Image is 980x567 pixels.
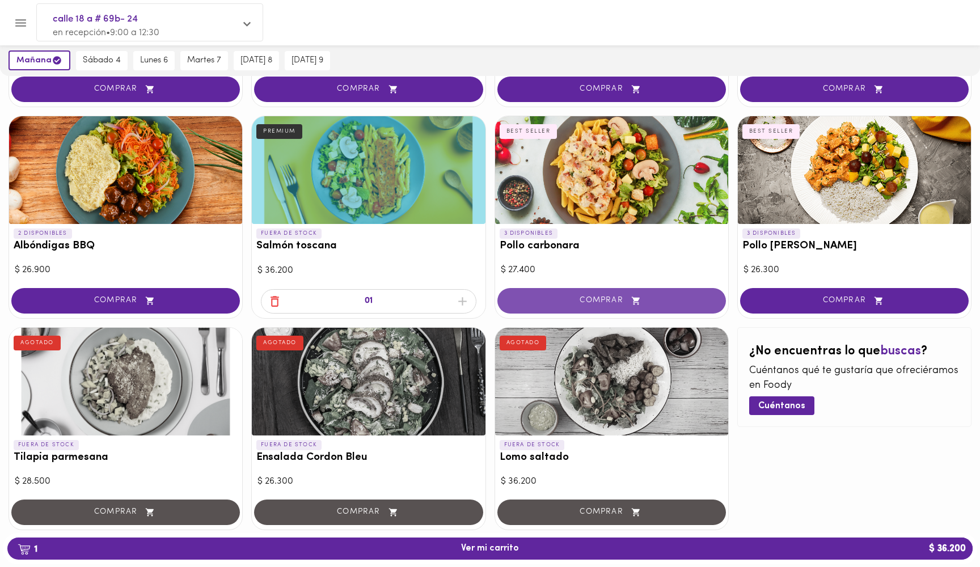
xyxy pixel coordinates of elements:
[26,296,226,306] span: COMPRAR
[497,288,726,314] button: COMPRAR
[256,229,322,239] p: FUERA DE STOCK
[497,77,726,102] button: COMPRAR
[880,345,921,358] span: buscas
[292,56,323,66] span: [DATE] 9
[738,116,971,224] div: Pollo Tikka Massala
[740,288,969,314] button: COMPRAR
[16,55,62,66] span: mañana
[256,440,322,450] p: FUERA DE STOCK
[744,264,965,277] div: $ 26.300
[500,240,724,252] h3: Pollo carbonara
[742,240,966,252] h3: Pollo [PERSON_NAME]
[15,264,236,277] div: $ 26.900
[252,328,485,435] div: Ensalada Cordon Bleu
[7,9,35,37] button: Menu
[758,401,805,412] span: Cuéntanos
[500,440,565,450] p: FUERA DE STOCK
[14,240,238,252] h3: Albóndigas BBQ
[53,12,235,27] span: calle 18 a # 69b- 24
[495,328,728,435] div: Lomo saltado
[749,396,814,415] button: Cuéntanos
[754,84,954,94] span: COMPRAR
[26,84,226,94] span: COMPRAR
[914,501,969,556] iframe: Messagebird Livechat Widget
[254,77,483,102] button: COMPRAR
[749,364,960,393] p: Cuéntanos qué te gustaría que ofreciéramos en Foody
[501,475,723,488] div: $ 36.200
[9,116,242,224] div: Albóndigas BBQ
[187,56,221,66] span: martes 7
[180,51,228,70] button: martes 7
[9,328,242,435] div: Tilapia parmesana
[257,264,479,277] div: $ 36.200
[500,229,558,239] p: 3 DISPONIBLES
[500,336,547,350] div: AGOTADO
[133,51,175,70] button: lunes 6
[500,452,724,464] h3: Lomo saltado
[256,336,303,350] div: AGOTADO
[11,77,240,102] button: COMPRAR
[14,229,72,239] p: 2 DISPONIBLES
[501,264,723,277] div: $ 27.400
[14,336,61,350] div: AGOTADO
[240,56,272,66] span: [DATE] 8
[268,84,468,94] span: COMPRAR
[256,124,302,139] div: PREMIUM
[9,50,70,70] button: mañana
[461,543,519,554] span: Ver mi carrito
[512,296,712,306] span: COMPRAR
[500,124,557,139] div: BEST SELLER
[14,452,238,464] h3: Tilapia parmesana
[740,77,969,102] button: COMPRAR
[18,544,31,555] img: cart.png
[257,475,479,488] div: $ 26.300
[7,538,973,560] button: 1Ver mi carrito$ 36.200
[749,345,960,358] h2: ¿No encuentras lo que ?
[256,240,480,252] h3: Salmón toscana
[285,51,330,70] button: [DATE] 9
[252,116,485,224] div: Salmón toscana
[11,288,240,314] button: COMPRAR
[76,51,128,70] button: sábado 4
[256,452,480,464] h3: Ensalada Cordon Bleu
[234,51,279,70] button: [DATE] 8
[11,541,44,556] b: 1
[53,28,159,37] span: en recepción • 9:00 a 12:30
[495,116,728,224] div: Pollo carbonara
[365,295,373,308] p: 01
[140,56,168,66] span: lunes 6
[14,440,79,450] p: FUERA DE STOCK
[15,475,236,488] div: $ 28.500
[83,56,121,66] span: sábado 4
[742,229,801,239] p: 3 DISPONIBLES
[754,296,954,306] span: COMPRAR
[742,124,800,139] div: BEST SELLER
[512,84,712,94] span: COMPRAR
